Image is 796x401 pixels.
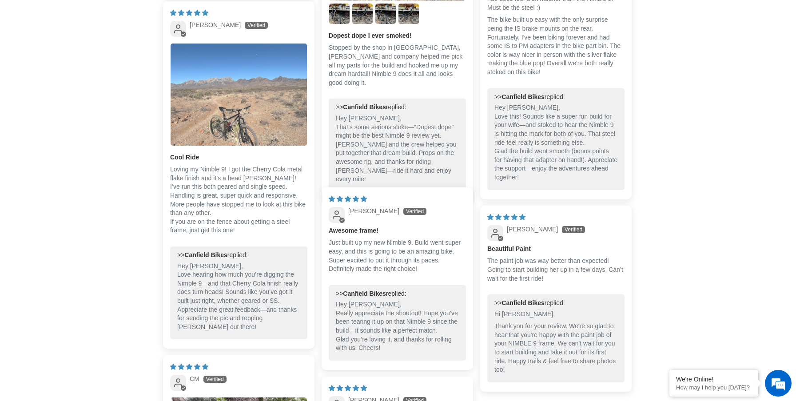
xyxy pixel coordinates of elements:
[676,384,752,391] p: How may I help you today?
[170,363,208,370] span: 5 star review
[487,245,625,254] b: Beautiful Paint
[507,226,558,233] span: [PERSON_NAME]
[329,32,466,40] b: Dopest dope I ever smoked!
[28,44,51,67] img: d_696896380_company_1647369064580_696896380
[52,112,123,202] span: We're online!
[170,153,307,162] b: Cool Ride
[60,50,163,61] div: Chat with us now
[494,299,617,308] div: >> replied:
[170,43,307,146] a: Link to user picture 1
[676,376,752,383] div: We're Online!
[329,226,466,235] b: Awesome frame!
[352,3,373,24] a: Link to user picture 3
[177,251,300,260] div: >> replied:
[10,49,23,62] div: Navigation go back
[170,9,208,16] span: 5 star review
[4,242,169,274] textarea: Type your message and hit 'Enter'
[336,103,459,112] div: >> replied:
[501,93,544,100] b: Canfield Bikes
[170,165,307,235] p: Loving my Nimble 9! I got the Cherry Cola metal flake finish and it’s a head [PERSON_NAME]! I’ve ...
[487,214,525,221] span: 5 star review
[494,93,617,102] div: >> replied:
[177,262,300,332] p: Hey [PERSON_NAME], Love hearing how much you’re digging the Nimble 9—and that Cherry Cola finish ...
[343,103,386,111] b: Canfield Bikes
[375,4,396,24] img: User picture
[329,385,367,392] span: 5 star review
[398,4,419,24] img: User picture
[487,16,625,76] p: The bike built up easy with the only surprise being the IS brake mounts on the rear. Fortunately,...
[329,4,350,24] img: User picture
[343,290,386,297] b: Canfield Bikes
[375,3,396,24] a: Link to user picture 4
[336,300,459,353] p: Hey [PERSON_NAME], Really appreciate the shoutout! Hope you’ve been tearing it up on that Nimble ...
[171,44,307,146] img: User picture
[190,375,199,382] span: CM
[398,3,419,24] a: Link to user picture 5
[329,44,466,87] p: Stopped by the shop in [GEOGRAPHIC_DATA], [PERSON_NAME] and company helped me pick all my parts f...
[494,310,617,319] p: Hi [PERSON_NAME],
[494,322,617,374] p: Thank you for your review. We're so glad to hear that you're happy with the paint job of your NIM...
[329,195,367,202] span: 5 star review
[329,3,350,24] a: Link to user picture 2
[190,21,241,28] span: [PERSON_NAME]
[352,4,373,24] img: User picture
[501,299,544,306] b: Canfield Bikes
[146,4,167,26] div: Minimize live chat window
[336,114,459,184] p: Hey [PERSON_NAME], That’s some serious stoke—“Dopest dope” might be the best Nimble 9 review yet....
[494,103,617,182] p: Hey [PERSON_NAME], Love this! Sounds like a super fun build for your wife—and stoked to hear the ...
[487,257,625,283] p: The paint job was way better than expected! Going to start building her up in a few days. Can’t w...
[336,290,459,298] div: >> replied:
[184,251,227,258] b: Canfield Bikes
[348,207,399,214] span: [PERSON_NAME]
[329,238,466,273] p: Just built up my new Nimble 9. Build went super easy, and this is going to be an amazing bike. Su...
